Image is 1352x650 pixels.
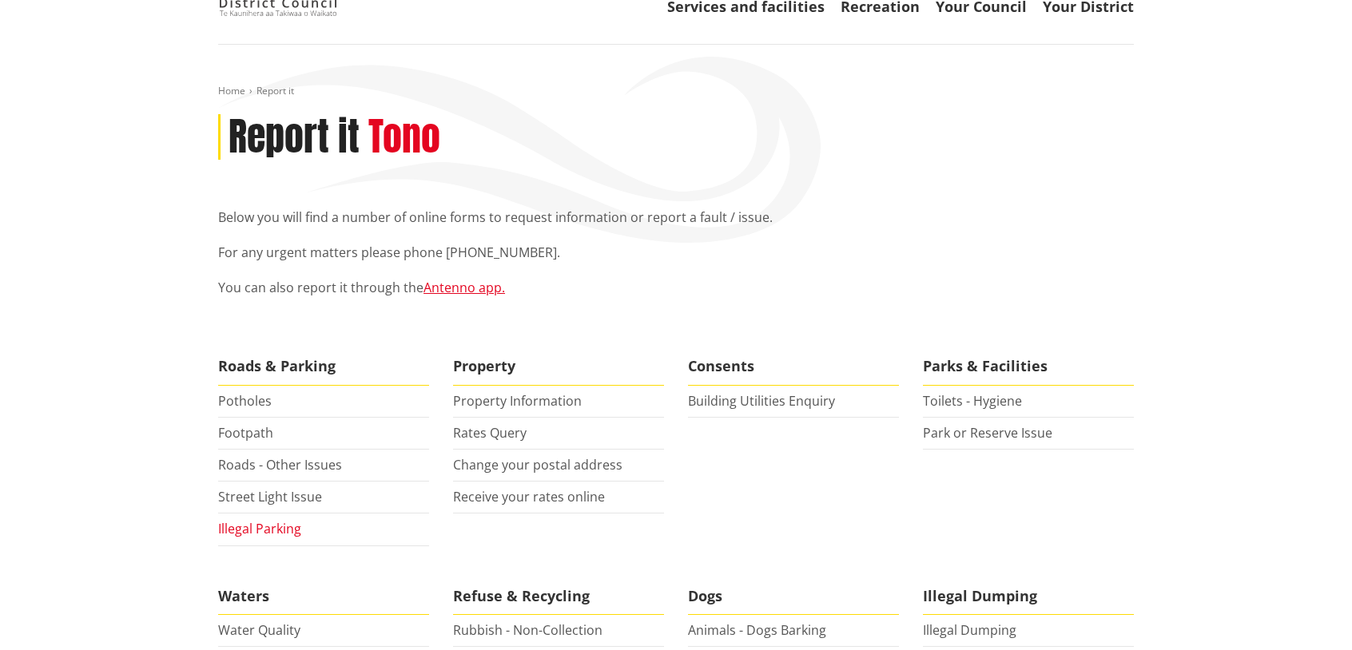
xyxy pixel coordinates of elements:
span: Roads & Parking [218,348,429,385]
p: Below you will find a number of online forms to request information or report a fault / issue. [218,208,1134,227]
span: Parks & Facilities [923,348,1134,385]
span: Consents [688,348,899,385]
a: Footpath [218,424,273,442]
span: Dogs [688,578,899,615]
a: Rates Query [453,424,527,442]
span: Waters [218,578,429,615]
h1: Report it [229,114,360,161]
a: Building Utilities Enquiry [688,392,835,410]
nav: breadcrumb [218,85,1134,98]
a: Street Light Issue [218,488,322,505]
a: Illegal Parking [218,520,301,537]
a: Water Quality [218,621,300,639]
a: Illegal Dumping [923,621,1016,639]
a: Potholes [218,392,272,410]
a: Toilets - Hygiene [923,392,1022,410]
iframe: Messenger Launcher [1278,583,1336,640]
p: You can also report it through the [218,278,1134,297]
a: Change your postal address [453,456,622,474]
a: Roads - Other Issues [218,456,342,474]
span: Property [453,348,664,385]
h2: Tono [368,114,440,161]
a: Home [218,84,245,97]
span: Report it [256,84,294,97]
a: Animals - Dogs Barking [688,621,826,639]
a: Rubbish - Non-Collection [453,621,602,639]
a: Property Information [453,392,582,410]
a: Antenno app. [423,279,505,296]
a: Receive your rates online [453,488,605,505]
p: For any urgent matters please phone [PHONE_NUMBER]. [218,243,1134,262]
span: Refuse & Recycling [453,578,664,615]
span: Illegal Dumping [923,578,1134,615]
a: Park or Reserve Issue [923,424,1052,442]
